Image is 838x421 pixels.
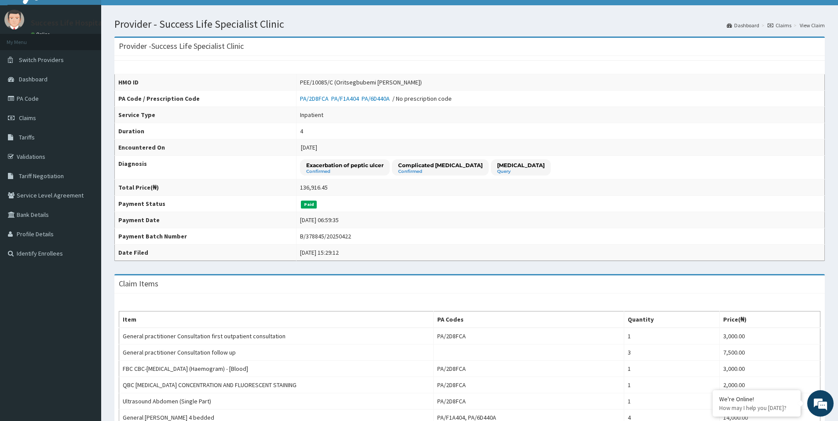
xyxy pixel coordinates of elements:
[300,110,323,119] div: Inpatient
[119,344,434,361] td: General practitioner Consultation follow up
[720,311,820,328] th: Price(₦)
[300,127,303,135] div: 4
[31,19,104,27] p: Success Life Hospital
[301,143,317,151] span: [DATE]
[624,361,719,377] td: 1
[119,393,434,410] td: Ultrasound Abdomen (Single Part)
[497,161,545,169] p: [MEDICAL_DATA]
[434,361,624,377] td: PA/2D8FCA
[306,161,384,169] p: Exacerbation of peptic ulcer
[398,161,483,169] p: Complicated [MEDICAL_DATA]
[4,10,24,29] img: User Image
[720,344,820,361] td: 7,500.00
[300,216,339,224] div: [DATE] 06:59:35
[434,311,624,328] th: PA Codes
[115,212,296,228] th: Payment Date
[119,280,158,288] h3: Claim Items
[719,395,794,403] div: We're Online!
[144,4,165,26] div: Minimize live chat window
[4,240,168,271] textarea: Type your message and hit 'Enter'
[768,22,791,29] a: Claims
[115,123,296,139] th: Duration
[301,201,317,209] span: Paid
[362,95,392,103] a: PA/6D440A
[115,107,296,123] th: Service Type
[300,95,331,103] a: PA/2D8FCA
[31,31,52,37] a: Online
[19,75,48,83] span: Dashboard
[19,56,64,64] span: Switch Providers
[115,139,296,156] th: Encountered On
[624,377,719,393] td: 1
[300,232,351,241] div: B/378845/20250422
[46,49,148,61] div: Chat with us now
[119,328,434,344] td: General practitioner Consultation first outpatient consultation
[720,328,820,344] td: 3,000.00
[624,328,719,344] td: 1
[720,377,820,393] td: 2,000.00
[19,133,35,141] span: Tariffs
[51,111,121,200] span: We're online!
[300,248,339,257] div: [DATE] 15:29:12
[727,22,759,29] a: Dashboard
[624,344,719,361] td: 3
[434,393,624,410] td: PA/2D8FCA
[119,42,244,50] h3: Provider - Success Life Specialist Clinic
[300,94,452,103] div: / No prescription code
[19,114,36,122] span: Claims
[115,179,296,196] th: Total Price(₦)
[16,44,36,66] img: d_794563401_company_1708531726252_794563401
[300,183,328,192] div: 136,916.45
[624,393,719,410] td: 1
[115,196,296,212] th: Payment Status
[720,361,820,377] td: 3,000.00
[300,78,422,87] div: PEE/10085/C (Oritsegbubemi [PERSON_NAME])
[331,95,362,103] a: PA/F1A404
[114,18,825,30] h1: Provider - Success Life Specialist Clinic
[119,377,434,393] td: QBC [MEDICAL_DATA] CONCENTRATION AND FLUORESCENT STAINING
[434,377,624,393] td: PA/2D8FCA
[434,328,624,344] td: PA/2D8FCA
[19,172,64,180] span: Tariff Negotiation
[115,156,296,179] th: Diagnosis
[497,169,545,174] small: Query
[115,91,296,107] th: PA Code / Prescription Code
[119,361,434,377] td: FBC CBC-[MEDICAL_DATA] (Haemogram) - [Blood]
[398,169,483,174] small: Confirmed
[115,74,296,91] th: HMO ID
[624,311,719,328] th: Quantity
[115,228,296,245] th: Payment Batch Number
[119,311,434,328] th: Item
[115,245,296,261] th: Date Filed
[306,169,384,174] small: Confirmed
[719,404,794,412] p: How may I help you today?
[800,22,825,29] a: View Claim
